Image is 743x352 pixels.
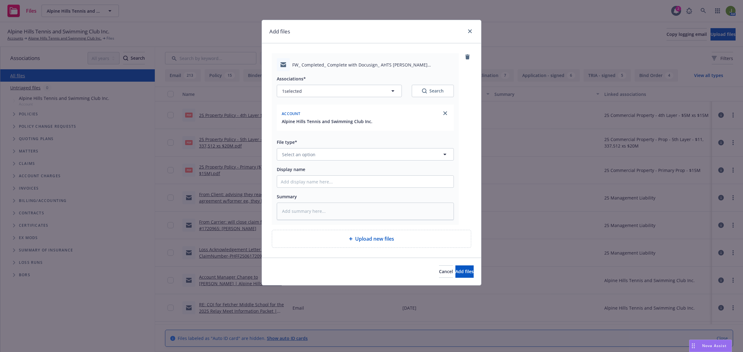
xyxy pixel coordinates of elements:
[277,139,297,145] span: File type*
[282,118,372,125] button: Alpine Hills Tennis and Swimming Club Inc.
[277,76,306,82] span: Associations*
[441,109,449,117] a: close
[277,85,402,97] button: 1selected
[455,265,474,278] button: Add files
[277,148,454,161] button: Select an option
[282,111,300,116] span: Account
[464,53,471,61] a: remove
[439,265,453,278] button: Cancel
[269,28,290,36] h1: Add files
[689,340,697,352] div: Drag to move
[689,340,732,352] button: Nova Assist
[422,88,444,94] div: Search
[282,88,302,94] span: 1 selected
[277,166,305,172] span: Display name
[439,268,453,274] span: Cancel
[277,176,454,187] input: Add display name here...
[466,28,474,35] a: close
[292,62,454,68] span: FW_ Completed_ Complete with Docusign_ AHTS [PERSON_NAME] Newfront_docx.msg
[412,85,454,97] button: SearchSearch
[422,88,427,93] svg: Search
[272,230,471,248] div: Upload new files
[702,343,727,348] span: Nova Assist
[455,268,474,274] span: Add files
[282,151,315,158] span: Select an option
[277,194,297,200] span: Summary
[355,235,394,243] span: Upload new files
